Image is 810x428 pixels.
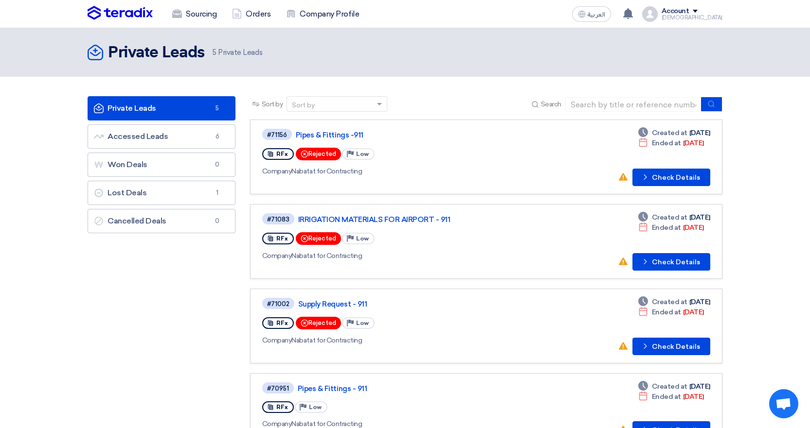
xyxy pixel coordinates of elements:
[296,317,341,329] div: Rejected
[267,301,289,307] div: #71002
[276,320,288,326] span: RFx
[88,153,235,177] a: Won Deals0
[638,307,704,317] div: [DATE]
[262,335,543,345] div: Nabatat for Contracting
[164,3,224,25] a: Sourcing
[638,392,704,402] div: [DATE]
[267,132,287,138] div: #71156
[296,131,539,139] a: Pipes & Fittings -911
[356,320,369,326] span: Low
[642,6,658,22] img: profile_test.png
[278,3,367,25] a: Company Profile
[276,235,288,242] span: RFx
[212,160,223,170] span: 0
[652,128,687,138] span: Created at
[632,338,710,355] button: Check Details
[262,166,541,176] div: Nabatat for Contracting
[632,169,710,186] button: Check Details
[262,336,292,344] span: Company
[588,11,605,18] span: العربية
[88,6,153,20] img: Teradix logo
[638,138,704,148] div: [DATE]
[262,99,283,109] span: Sort by
[267,385,289,392] div: #70951
[262,167,292,175] span: Company
[298,300,541,308] a: Supply Request - 911
[662,7,689,16] div: Account
[296,148,341,160] div: Rejected
[292,100,315,110] div: Sort by
[298,215,541,224] a: IRRIGATION MATERIALS FOR AIRPORT - 911
[356,235,369,242] span: Low
[88,181,235,205] a: Lost Deals1
[638,297,710,307] div: [DATE]
[632,253,710,271] button: Check Details
[572,6,611,22] button: العربية
[298,384,541,393] a: Pipes & Fittings - 911
[262,420,292,428] span: Company
[638,223,704,233] div: [DATE]
[638,381,710,392] div: [DATE]
[652,212,687,223] span: Created at
[652,307,681,317] span: Ended at
[108,43,205,63] h2: Private Leads
[212,188,223,198] span: 1
[769,389,798,418] div: Open chat
[296,232,341,245] div: Rejected
[276,151,288,157] span: RFx
[662,15,722,20] div: [DEMOGRAPHIC_DATA]
[652,297,687,307] span: Created at
[356,151,369,157] span: Low
[652,392,681,402] span: Ended at
[262,251,543,261] div: Nabatat for Contracting
[88,124,235,149] a: Accessed Leads6
[224,3,278,25] a: Orders
[309,404,322,411] span: Low
[88,209,235,233] a: Cancelled Deals0
[652,381,687,392] span: Created at
[652,223,681,233] span: Ended at
[212,216,223,226] span: 0
[652,138,681,148] span: Ended at
[565,97,702,112] input: Search by title or reference number
[262,252,292,260] span: Company
[267,216,289,223] div: #71083
[212,103,223,113] span: 5
[213,48,216,57] span: 5
[213,47,262,58] span: Private Leads
[88,96,235,120] a: Private Leads5
[276,404,288,411] span: RFx
[212,132,223,141] span: 6
[638,128,710,138] div: [DATE]
[541,99,561,109] span: Search
[638,212,710,223] div: [DATE]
